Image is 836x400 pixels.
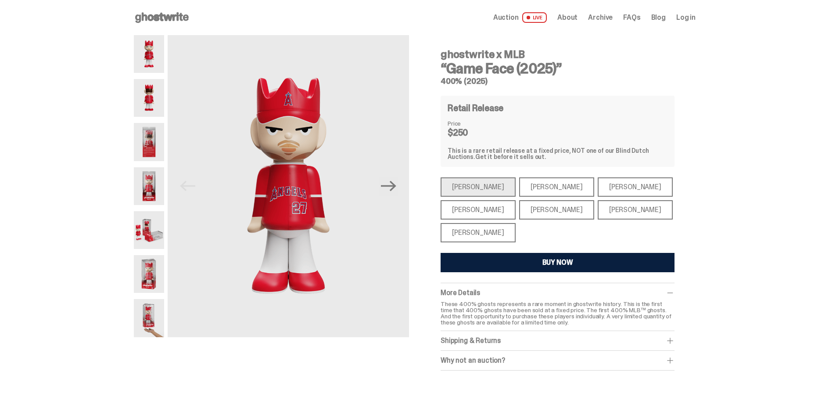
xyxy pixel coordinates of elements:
[168,35,409,337] img: 01-ghostwrite-mlb-game-face-hero-trout-front.png
[441,253,675,272] button: BUY NOW
[448,148,667,160] div: This is a rare retail release at a fixed price, NOT one of our Blind Dutch Auctions.
[493,14,519,21] span: Auction
[441,356,675,365] div: Why not an auction?
[557,14,578,21] a: About
[441,336,675,345] div: Shipping & Returns
[134,211,164,249] img: 06-ghostwrite-mlb-game-face-hero-trout-04.png
[651,14,666,21] a: Blog
[441,49,675,60] h4: ghostwrite x MLB
[522,12,547,23] span: LIVE
[519,200,594,220] div: [PERSON_NAME]
[542,259,573,266] div: BUY NOW
[134,79,164,117] img: 02-ghostwrite-mlb-game-face-hero-trout-back.png
[441,77,675,85] h5: 400% (2025)
[598,200,673,220] div: [PERSON_NAME]
[623,14,640,21] a: FAQs
[441,288,480,297] span: More Details
[441,177,516,197] div: [PERSON_NAME]
[379,177,398,196] button: Next
[134,123,164,161] img: 04-ghostwrite-mlb-game-face-hero-trout-02.png
[134,167,164,205] img: 03-ghostwrite-mlb-game-face-hero-trout-01.png
[134,299,164,337] img: MLB400ScaleImage.2411-ezgif.com-optipng.png
[588,14,613,21] a: Archive
[448,128,492,137] dd: $250
[441,223,516,242] div: [PERSON_NAME]
[134,255,164,293] img: 05-ghostwrite-mlb-game-face-hero-trout-03.png
[475,153,546,161] span: Get it before it sells out.
[448,120,492,126] dt: Price
[441,61,675,76] h3: “Game Face (2025)”
[448,104,503,112] h4: Retail Release
[134,35,164,73] img: 01-ghostwrite-mlb-game-face-hero-trout-front.png
[598,177,673,197] div: [PERSON_NAME]
[676,14,696,21] a: Log in
[519,177,594,197] div: [PERSON_NAME]
[493,12,547,23] a: Auction LIVE
[441,200,516,220] div: [PERSON_NAME]
[441,301,675,325] p: These 400% ghosts represents a rare moment in ghostwrite history. This is the first time that 400...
